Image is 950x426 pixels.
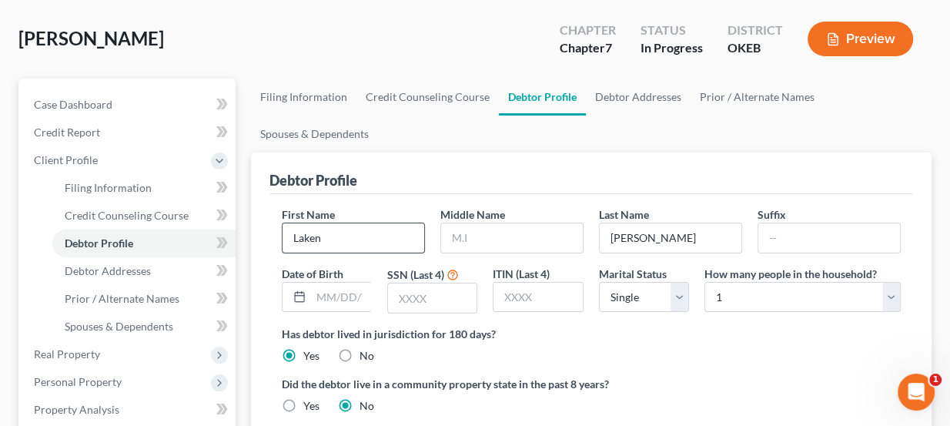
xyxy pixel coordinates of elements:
[18,27,164,49] span: [PERSON_NAME]
[303,398,319,414] label: Yes
[808,22,913,56] button: Preview
[282,326,901,342] label: Has debtor lived in jurisdiction for 180 days?
[600,223,741,253] input: --
[728,22,783,39] div: District
[282,206,335,223] label: First Name
[34,347,100,361] span: Real Property
[641,22,703,39] div: Status
[22,119,236,146] a: Credit Report
[251,116,378,153] a: Spouses & Dependents
[560,22,616,39] div: Chapter
[52,257,236,285] a: Debtor Addresses
[22,91,236,119] a: Case Dashboard
[728,39,783,57] div: OKEB
[311,283,373,312] input: MM/DD/YYYY
[34,403,119,416] span: Property Analysis
[493,283,582,312] input: XXXX
[52,285,236,313] a: Prior / Alternate Names
[269,171,357,190] div: Debtor Profile
[758,206,786,223] label: Suffix
[898,374,935,411] iframe: Intercom live chat
[440,206,505,223] label: Middle Name
[282,376,901,392] label: Did the debtor live in a community property state in the past 8 years?
[22,396,236,424] a: Property Analysis
[758,223,900,253] input: --
[65,209,189,222] span: Credit Counseling Course
[251,79,356,116] a: Filing Information
[441,223,583,253] input: M.I
[34,126,100,139] span: Credit Report
[52,202,236,230] a: Credit Counseling Course
[34,153,98,166] span: Client Profile
[691,79,824,116] a: Prior / Alternate Names
[360,398,374,414] label: No
[283,223,424,253] input: --
[65,292,179,305] span: Prior / Alternate Names
[303,348,319,364] label: Yes
[34,98,112,111] span: Case Dashboard
[641,39,703,57] div: In Progress
[704,266,877,282] label: How many people in the household?
[65,181,152,194] span: Filing Information
[52,313,236,340] a: Spouses & Dependents
[929,374,942,386] span: 1
[282,266,343,282] label: Date of Birth
[34,375,122,388] span: Personal Property
[499,79,586,116] a: Debtor Profile
[388,283,477,313] input: XXXX
[605,40,612,55] span: 7
[586,79,691,116] a: Debtor Addresses
[65,320,173,333] span: Spouses & Dependents
[599,206,649,223] label: Last Name
[599,266,667,282] label: Marital Status
[493,266,550,282] label: ITIN (Last 4)
[360,348,374,364] label: No
[52,174,236,202] a: Filing Information
[65,236,133,250] span: Debtor Profile
[560,39,616,57] div: Chapter
[387,267,444,283] label: SSN (Last 4)
[52,230,236,257] a: Debtor Profile
[65,264,151,277] span: Debtor Addresses
[356,79,499,116] a: Credit Counseling Course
